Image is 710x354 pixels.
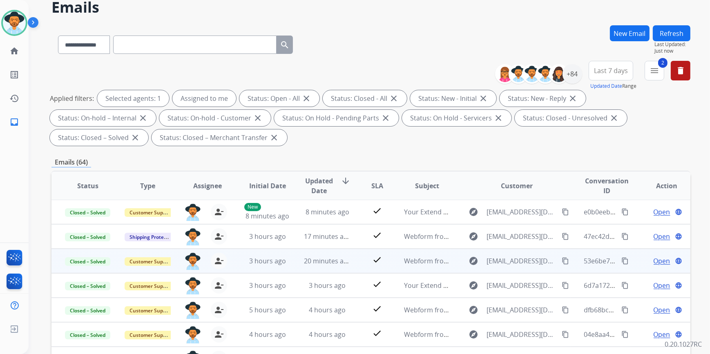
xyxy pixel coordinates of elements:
[404,330,589,339] span: Webform from [EMAIL_ADDRESS][DOMAIN_NAME] on [DATE]
[185,277,201,294] img: agent-avatar
[675,331,682,338] mat-icon: language
[269,133,279,142] mat-icon: close
[621,331,629,338] mat-icon: content_copy
[562,282,569,289] mat-icon: content_copy
[372,328,382,338] mat-icon: check
[65,282,110,290] span: Closed – Solved
[125,331,178,339] span: Customer Support
[563,64,582,84] div: +84
[239,90,319,107] div: Status: Open - All
[609,113,619,123] mat-icon: close
[214,232,224,241] mat-icon: person_remove
[274,110,399,126] div: Status: On Hold - Pending Parts
[304,176,334,196] span: Updated Date
[562,208,569,216] mat-icon: content_copy
[77,181,98,191] span: Status
[130,133,140,142] mat-icon: close
[621,306,629,314] mat-icon: content_copy
[152,129,287,146] div: Status: Closed – Merchant Transfer
[584,232,707,241] span: 47ec42d6-4ea3-453f-8c3e-2b0965f2259d
[501,181,533,191] span: Customer
[249,305,286,314] span: 5 hours ago
[249,330,286,339] span: 4 hours ago
[51,157,91,167] p: Emails (64)
[630,171,690,200] th: Action
[404,256,589,265] span: Webform from [EMAIL_ADDRESS][DOMAIN_NAME] on [DATE]
[404,281,460,290] span: Your Extend Claim
[249,232,286,241] span: 3 hours ago
[487,256,557,266] span: [EMAIL_ADDRESS][DOMAIN_NAME]
[469,281,478,290] mat-icon: explore
[675,233,682,240] mat-icon: language
[372,304,382,314] mat-icon: check
[675,257,682,265] mat-icon: language
[590,82,636,89] span: Range
[50,110,156,126] div: Status: On-hold – Internal
[323,90,407,107] div: Status: Closed - All
[65,208,110,217] span: Closed – Solved
[584,176,630,196] span: Conversation ID
[214,305,224,315] mat-icon: person_remove
[125,306,178,315] span: Customer Support
[654,48,690,54] span: Just now
[214,281,224,290] mat-icon: person_remove
[125,257,178,266] span: Customer Support
[65,331,110,339] span: Closed – Solved
[249,281,286,290] span: 3 hours ago
[9,94,19,103] mat-icon: history
[654,207,670,217] span: Open
[584,330,708,339] span: 04e8aa46-2d19-43db-bb45-a305fad9ff00
[584,256,709,265] span: 53e6be77-c04f-4aba-a15c-76daad4d4296
[304,256,351,265] span: 20 minutes ago
[138,113,148,123] mat-icon: close
[621,208,629,216] mat-icon: content_copy
[372,279,382,289] mat-icon: check
[594,69,628,72] span: Last 7 days
[185,302,201,319] img: agent-avatar
[172,90,236,107] div: Assigned to me
[125,282,178,290] span: Customer Support
[389,94,399,103] mat-icon: close
[372,255,382,265] mat-icon: check
[653,25,690,41] button: Refresh
[654,232,670,241] span: Open
[621,282,629,289] mat-icon: content_copy
[487,281,557,290] span: [EMAIL_ADDRESS][DOMAIN_NAME]
[185,228,201,245] img: agent-avatar
[97,90,169,107] div: Selected agents: 1
[610,25,650,41] button: New Email
[621,233,629,240] mat-icon: content_copy
[469,256,478,266] mat-icon: explore
[654,330,670,339] span: Open
[341,176,351,186] mat-icon: arrow_downward
[654,41,690,48] span: Last Updated:
[568,94,578,103] mat-icon: close
[280,40,290,50] mat-icon: search
[185,204,201,221] img: agent-avatar
[621,257,629,265] mat-icon: content_copy
[249,256,286,265] span: 3 hours ago
[9,46,19,56] mat-icon: home
[650,66,659,76] mat-icon: menu
[584,207,710,216] span: e0b0eeb8-b32f-411b-879e-87565631bdc3
[185,253,201,270] img: agent-avatar
[372,206,382,216] mat-icon: check
[584,281,706,290] span: 6d7a1727-f120-426f-abce-bbce24bef86e
[301,94,311,103] mat-icon: close
[402,110,511,126] div: Status: On Hold - Servicers
[125,208,178,217] span: Customer Support
[9,117,19,127] mat-icon: inbox
[214,256,224,266] mat-icon: person_remove
[140,181,155,191] span: Type
[654,256,670,266] span: Open
[584,305,708,314] span: dfb68bc7-654b-4636-aba9-3af057108a0e
[645,61,664,80] button: 2
[50,129,148,146] div: Status: Closed – Solved
[675,306,682,314] mat-icon: language
[404,232,589,241] span: Webform from [EMAIL_ADDRESS][DOMAIN_NAME] on [DATE]
[381,113,391,123] mat-icon: close
[478,94,488,103] mat-icon: close
[590,83,622,89] button: Updated Date
[562,306,569,314] mat-icon: content_copy
[244,203,261,211] p: New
